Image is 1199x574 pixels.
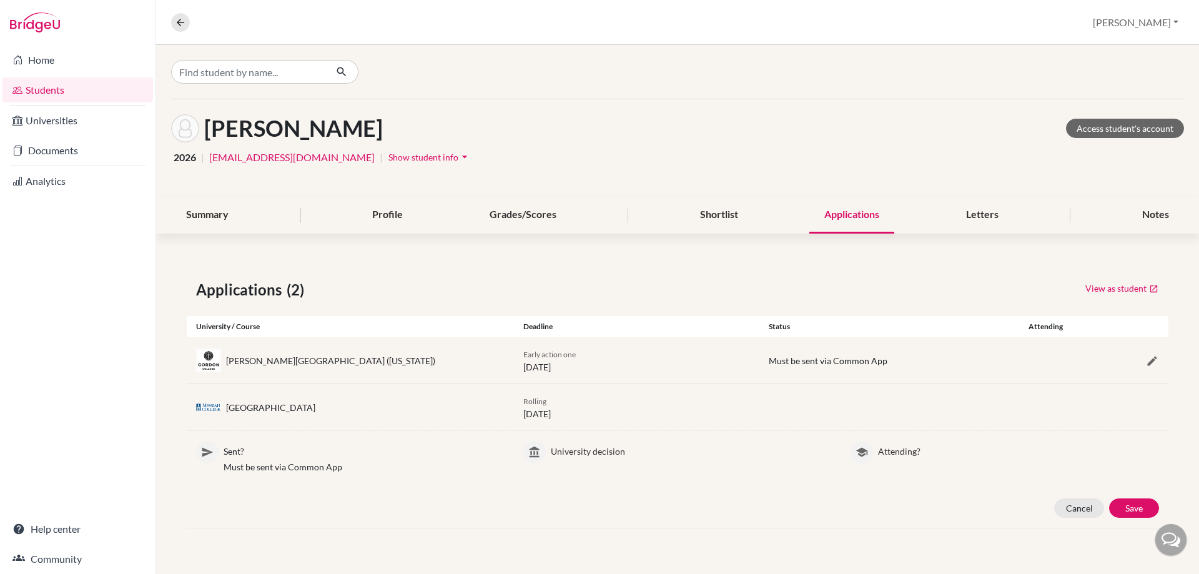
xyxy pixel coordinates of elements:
[2,169,153,194] a: Analytics
[951,197,1014,234] div: Letters
[759,321,1005,332] div: Status
[2,108,153,133] a: Universities
[28,9,54,20] span: Help
[380,150,383,165] span: |
[196,349,221,372] img: us_gord_cadnsicw.jpeg
[357,197,418,234] div: Profile
[514,321,759,332] div: Deadline
[475,197,571,234] div: Grades/Scores
[514,394,759,420] div: [DATE]
[551,441,832,458] p: University decision
[287,279,309,301] span: (2)
[523,397,546,406] span: Rolling
[1087,11,1184,34] button: [PERSON_NAME]
[171,114,199,142] img: Nadia Renee Svoboda's avatar
[2,77,153,102] a: Students
[514,347,759,374] div: [DATE]
[1066,119,1184,138] a: Access student's account
[2,47,153,72] a: Home
[2,517,153,542] a: Help center
[196,279,287,301] span: Applications
[769,355,887,366] span: Must be sent via Common App
[224,460,505,473] p: Must be sent via Common App
[171,60,326,84] input: Find student by name...
[685,197,753,234] div: Shortlist
[1109,498,1159,518] button: Save
[388,152,458,162] span: Show student info
[171,197,244,234] div: Summary
[1127,197,1184,234] div: Notes
[204,115,383,142] h1: [PERSON_NAME]
[209,150,375,165] a: [EMAIL_ADDRESS][DOMAIN_NAME]
[226,401,315,414] div: [GEOGRAPHIC_DATA]
[1005,321,1087,332] div: Attending
[201,150,204,165] span: |
[2,547,153,572] a: Community
[1054,498,1104,518] button: Cancel
[187,321,514,332] div: University / Course
[174,150,196,165] span: 2026
[809,197,894,234] div: Applications
[458,151,471,163] i: arrow_drop_down
[2,138,153,163] a: Documents
[388,147,471,167] button: Show student infoarrow_drop_down
[10,12,60,32] img: Bridge-U
[878,441,1159,458] p: Attending?
[196,403,221,411] img: us_mess_nrq7segg.png
[1085,279,1159,298] a: View as student
[523,350,576,359] span: Early action one
[224,441,505,458] p: Sent?
[226,354,435,367] div: [PERSON_NAME][GEOGRAPHIC_DATA] ([US_STATE])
